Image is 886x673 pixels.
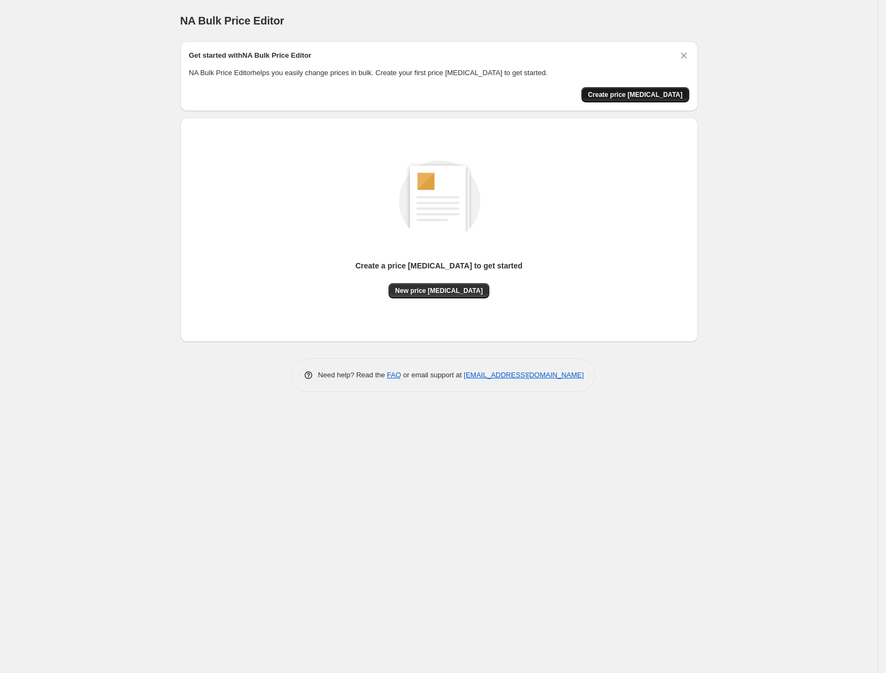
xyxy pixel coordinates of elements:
[189,50,312,61] h2: Get started with NA Bulk Price Editor
[464,371,584,379] a: [EMAIL_ADDRESS][DOMAIN_NAME]
[581,87,689,102] button: Create price change job
[355,260,523,271] p: Create a price [MEDICAL_DATA] to get started
[180,15,284,27] span: NA Bulk Price Editor
[189,68,689,78] p: NA Bulk Price Editor helps you easily change prices in bulk. Create your first price [MEDICAL_DAT...
[395,286,483,295] span: New price [MEDICAL_DATA]
[588,90,683,99] span: Create price [MEDICAL_DATA]
[678,50,689,61] button: Dismiss card
[387,371,401,379] a: FAQ
[401,371,464,379] span: or email support at
[318,371,387,379] span: Need help? Read the
[389,283,489,298] button: New price [MEDICAL_DATA]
